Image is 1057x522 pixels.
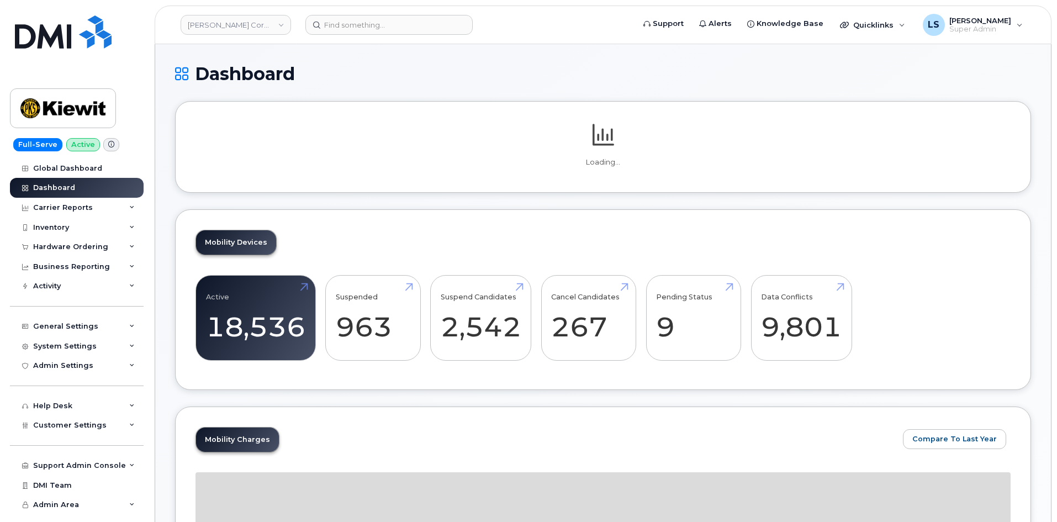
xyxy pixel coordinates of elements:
h1: Dashboard [175,64,1031,83]
a: Suspend Candidates 2,542 [441,282,521,355]
a: Cancel Candidates 267 [551,282,626,355]
a: Data Conflicts 9,801 [761,282,842,355]
a: Mobility Devices [196,230,276,255]
a: Mobility Charges [196,428,279,452]
a: Active 18,536 [206,282,305,355]
a: Pending Status 9 [656,282,731,355]
button: Compare To Last Year [903,429,1006,449]
a: Suspended 963 [336,282,410,355]
span: Compare To Last Year [912,434,997,444]
p: Loading... [195,157,1011,167]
